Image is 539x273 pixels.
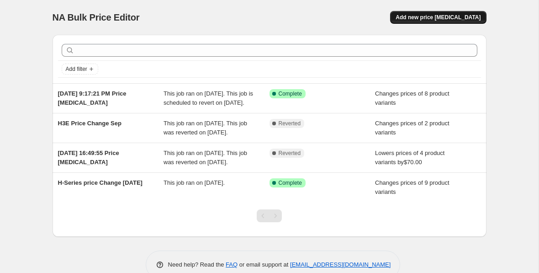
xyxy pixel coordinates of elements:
span: H-Series price Change [DATE] [58,179,143,186]
span: Add new price [MEDICAL_DATA] [396,14,481,21]
span: Lowers prices of 4 product variants by [375,150,444,166]
span: Reverted [279,120,301,127]
button: Add new price [MEDICAL_DATA] [390,11,486,24]
span: Reverted [279,150,301,157]
span: Need help? Read the [168,261,226,268]
span: This job ran on [DATE]. This job was reverted on [DATE]. [164,120,247,136]
span: Changes prices of 9 product variants [375,179,449,195]
span: H3E Price Change Sep [58,120,122,127]
button: Add filter [62,64,98,75]
a: [EMAIL_ADDRESS][DOMAIN_NAME] [290,261,391,268]
span: [DATE] 16:49:55 Price [MEDICAL_DATA] [58,150,119,166]
span: Complete [279,90,302,97]
span: NA Bulk Price Editor [53,12,140,22]
span: This job ran on [DATE]. This job is scheduled to revert on [DATE]. [164,90,253,106]
nav: Pagination [257,209,282,222]
span: [DATE] 9:17:21 PM Price [MEDICAL_DATA] [58,90,127,106]
span: This job ran on [DATE]. This job was reverted on [DATE]. [164,150,247,166]
span: Add filter [66,65,87,73]
span: This job ran on [DATE]. [164,179,225,186]
span: or email support at [238,261,290,268]
a: FAQ [226,261,238,268]
span: $70.00 [404,159,422,166]
span: Changes prices of 8 product variants [375,90,449,106]
span: Changes prices of 2 product variants [375,120,449,136]
span: Complete [279,179,302,187]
